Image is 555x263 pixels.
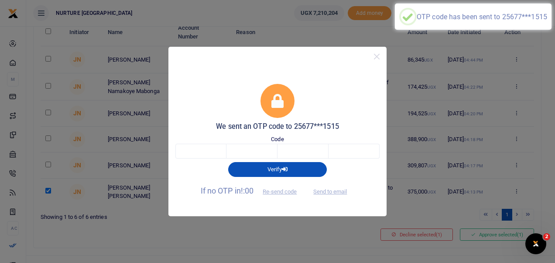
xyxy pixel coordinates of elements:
div: OTP code has been sent to 25677***1515 [417,13,547,21]
h5: We sent an OTP code to 25677***1515 [175,122,380,131]
span: !:00 [241,186,254,195]
button: Close [370,50,383,63]
label: Code [271,135,284,144]
span: If no OTP in [201,186,305,195]
iframe: Intercom live chat [525,233,546,254]
span: 2 [543,233,550,240]
button: Verify [228,162,327,177]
